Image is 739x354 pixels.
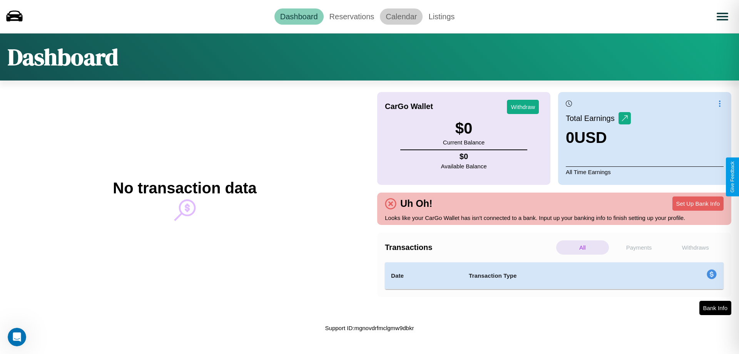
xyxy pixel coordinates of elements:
p: All Time Earnings [566,166,724,177]
p: Payments [613,240,665,255]
table: simple table [385,262,724,289]
p: Total Earnings [566,111,619,125]
p: Available Balance [441,161,487,171]
button: Set Up Bank Info [672,196,724,211]
a: Reservations [324,8,380,25]
h4: Transaction Type [469,271,644,280]
h4: Date [391,271,456,280]
p: Support ID: mgnovdrfmclgmw9dbkr [325,323,414,333]
button: Open menu [712,6,733,27]
a: Listings [423,8,460,25]
button: Bank Info [699,301,731,315]
iframe: Intercom live chat [8,328,26,346]
p: All [556,240,609,255]
p: Withdraws [669,240,722,255]
h2: No transaction data [113,180,256,197]
p: Looks like your CarGo Wallet has isn't connected to a bank. Input up your banking info to finish ... [385,213,724,223]
p: Current Balance [443,137,485,148]
h4: Transactions [385,243,554,252]
div: Give Feedback [730,161,735,193]
h3: $ 0 [443,120,485,137]
h4: $ 0 [441,152,487,161]
h1: Dashboard [8,41,118,73]
h4: CarGo Wallet [385,102,433,111]
h4: Uh Oh! [396,198,436,209]
a: Dashboard [274,8,324,25]
a: Calendar [380,8,423,25]
button: Withdraw [507,100,539,114]
h3: 0 USD [566,129,631,146]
